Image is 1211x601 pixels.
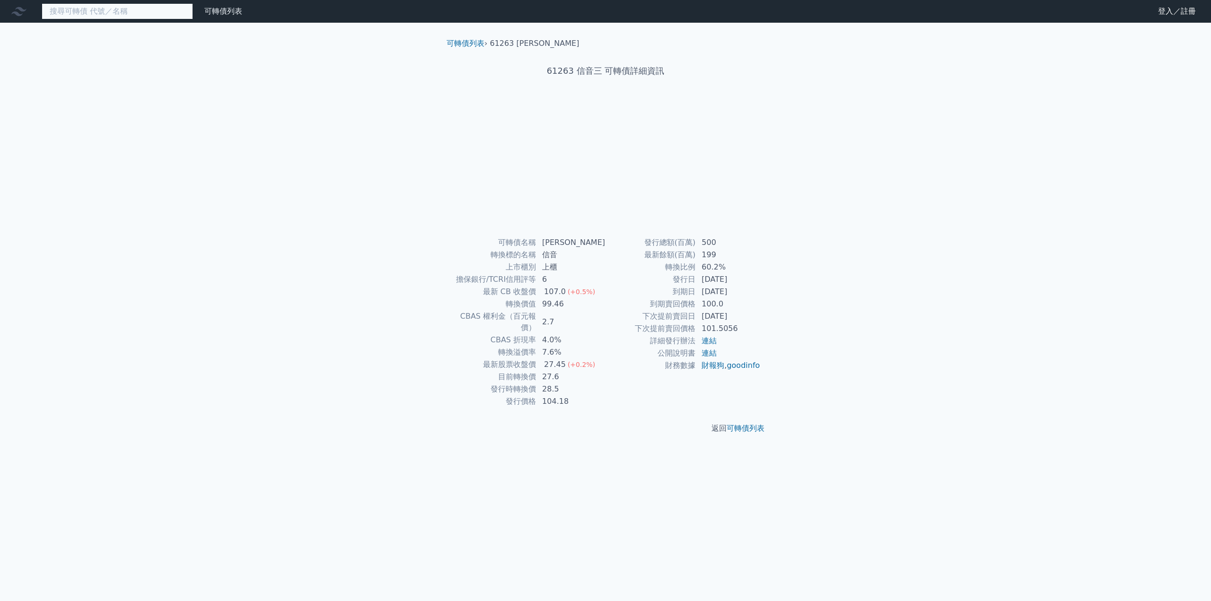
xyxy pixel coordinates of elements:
[702,361,724,370] a: 財報狗
[450,358,536,371] td: 最新股票收盤價
[536,334,605,346] td: 4.0%
[450,371,536,383] td: 目前轉換價
[568,361,595,368] span: (+0.2%)
[450,334,536,346] td: CBAS 折現率
[439,423,772,434] p: 返回
[536,298,605,310] td: 99.46
[536,236,605,249] td: [PERSON_NAME]
[450,236,536,249] td: 可轉債名稱
[536,371,605,383] td: 27.6
[42,3,193,19] input: 搜尋可轉債 代號／名稱
[450,383,536,395] td: 發行時轉換價
[439,64,772,78] h1: 61263 信音三 可轉債詳細資訊
[605,335,696,347] td: 詳細發行辦法
[696,236,761,249] td: 500
[605,273,696,286] td: 發行日
[696,286,761,298] td: [DATE]
[450,273,536,286] td: 擔保銀行/TCRI信用評等
[605,322,696,335] td: 下次提前賣回價格
[450,395,536,408] td: 發行價格
[447,38,487,49] li: ›
[696,261,761,273] td: 60.2%
[450,249,536,261] td: 轉換標的名稱
[450,310,536,334] td: CBAS 權利金（百元報價）
[605,298,696,310] td: 到期賣回價格
[450,346,536,358] td: 轉換溢價率
[605,286,696,298] td: 到期日
[605,310,696,322] td: 下次提前賣回日
[542,286,568,297] div: 107.0
[450,261,536,273] td: 上市櫃別
[536,249,605,261] td: 信音
[536,395,605,408] td: 104.18
[204,7,242,16] a: 可轉債列表
[727,361,760,370] a: goodinfo
[696,249,761,261] td: 199
[536,383,605,395] td: 28.5
[450,286,536,298] td: 最新 CB 收盤價
[696,310,761,322] td: [DATE]
[1150,4,1203,19] a: 登入／註冊
[605,347,696,359] td: 公開說明書
[702,348,717,357] a: 連結
[536,261,605,273] td: 上櫃
[605,236,696,249] td: 發行總額(百萬)
[536,310,605,334] td: 2.7
[702,336,717,345] a: 連結
[696,298,761,310] td: 100.0
[490,38,579,49] li: 61263 [PERSON_NAME]
[696,322,761,335] td: 101.5056
[696,359,761,372] td: ,
[605,249,696,261] td: 最新餘額(百萬)
[568,288,595,296] span: (+0.5%)
[605,261,696,273] td: 轉換比例
[696,273,761,286] td: [DATE]
[542,359,568,370] div: 27.45
[447,39,484,48] a: 可轉債列表
[605,359,696,372] td: 財務數據
[450,298,536,310] td: 轉換價值
[727,424,764,433] a: 可轉債列表
[536,346,605,358] td: 7.6%
[536,273,605,286] td: 6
